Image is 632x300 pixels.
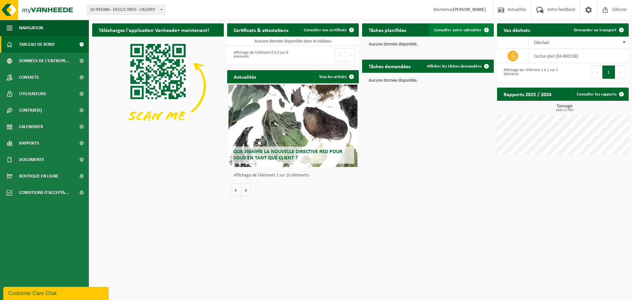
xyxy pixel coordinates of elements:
span: Déchet [534,40,549,45]
span: Afficher les tâches demandées [427,64,482,68]
span: Navigation [19,20,43,36]
a: Consulter vos certificats [299,23,358,37]
span: Demander un transport [574,28,617,32]
span: Contrat(s) [19,102,42,119]
a: Tous les articles [314,70,358,83]
img: Download de VHEPlus App [92,37,224,135]
span: Rapports [19,135,39,151]
a: Consulter votre calendrier [429,23,493,37]
h2: Tâches demandées [362,60,417,72]
a: Afficher les tâches demandées [422,60,493,73]
a: Demander un transport [568,23,628,37]
a: Consulter les rapports [571,88,628,101]
p: Aucune donnée disponible. [369,78,487,83]
button: Next [615,66,625,79]
button: Previous [592,66,602,79]
h2: Actualités [227,70,263,83]
span: Consulter vos certificats [304,28,347,32]
div: Affichage de l'élément 0 à 0 sur 0 éléments [230,47,290,62]
h2: Vos déchets [497,23,537,36]
p: Aucune donnée disponible. [369,42,487,47]
button: Volgende [241,183,251,197]
a: Que signifie la nouvelle directive RED pour vous en tant que client ? [228,85,357,167]
span: Calendrier [19,119,43,135]
h2: Téléchargez l'application Vanheede+ maintenant! [92,23,216,36]
div: Affichage de l'élément 1 à 1 sur 1 éléments [500,65,560,79]
h2: Certificats & attestations [227,23,295,36]
span: 10-991086 - DECLIC INFO - CAUDRY [87,5,165,15]
span: Boutique en ligne [19,168,59,184]
strong: [PERSON_NAME] [453,7,486,12]
p: Affichage de l'élément 1 sur 10 éléments [234,173,355,178]
button: 1 [602,66,615,79]
button: Vorige [230,183,241,197]
td: Aucune donnée disponible dans le tableau [227,37,359,46]
h2: Tâches planifiées [362,23,413,36]
span: Données de l'entrepr... [19,53,69,69]
span: Utilisateurs [19,86,46,102]
iframe: chat widget [3,286,110,300]
button: Next [345,48,355,61]
span: 10-991086 - DECLIC INFO - CAUDRY [87,5,165,14]
td: carton plat (04-000158) [529,49,629,63]
span: Conditions d'accepta... [19,184,69,201]
span: Consulter votre calendrier [434,28,482,32]
span: Documents [19,151,44,168]
span: Que signifie la nouvelle directive RED pour vous en tant que client ? [233,149,342,161]
h3: Tonnage [500,104,629,112]
h2: Rapports 2025 / 2024 [497,88,558,100]
span: Contacts [19,69,39,86]
button: Previous [335,48,345,61]
span: Tableau de bord [19,36,55,53]
span: 2025: 0,790 t [500,109,629,112]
